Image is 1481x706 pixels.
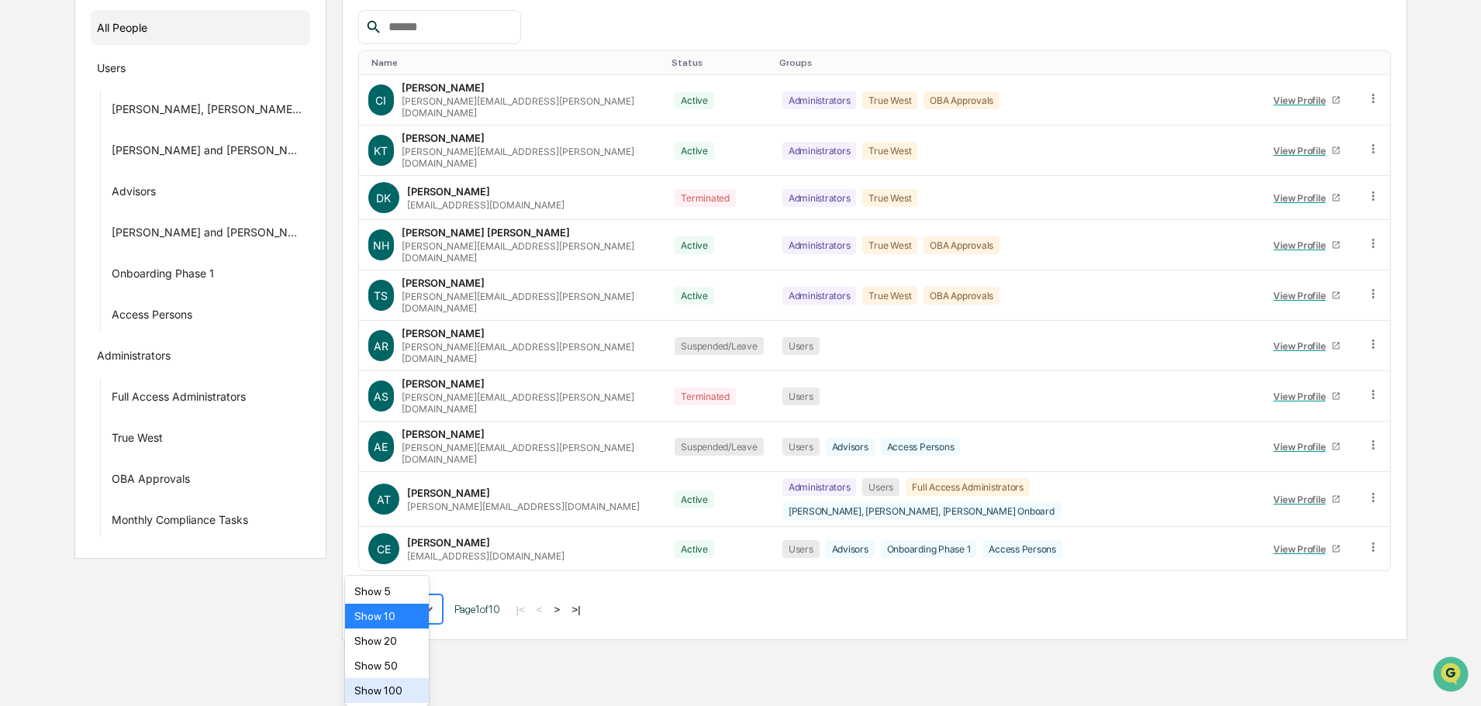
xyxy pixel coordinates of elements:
[97,349,171,367] div: Administrators
[923,287,999,305] div: OBA Approvals
[567,603,585,616] button: >|
[97,61,126,80] div: Users
[454,603,500,615] span: Page 1 of 10
[373,239,389,252] span: NH
[112,390,246,408] div: Full Access Administrators
[402,377,485,390] div: [PERSON_NAME]
[782,236,857,254] div: Administrators
[109,384,188,396] a: Powered byPylon
[1267,139,1348,163] a: View Profile
[782,387,820,405] div: Users
[675,540,714,558] div: Active
[402,428,485,440] div: [PERSON_NAME]
[16,238,40,263] img: Tammy Steffen
[1273,543,1331,555] div: View Profile
[377,493,391,506] span: AT
[1267,233,1348,257] a: View Profile
[675,287,714,305] div: Active
[402,291,657,314] div: [PERSON_NAME][EMAIL_ADDRESS][PERSON_NAME][DOMAIN_NAME]
[402,95,657,119] div: [PERSON_NAME][EMAIL_ADDRESS][PERSON_NAME][DOMAIN_NAME]
[402,277,485,289] div: [PERSON_NAME]
[375,94,386,107] span: CI
[826,540,875,558] div: Advisors
[1267,537,1348,561] a: View Profile
[345,579,430,604] div: Show 5
[1273,290,1331,301] div: View Profile
[112,226,305,244] div: [PERSON_NAME] and [PERSON_NAME] Onboarding
[407,199,564,211] div: [EMAIL_ADDRESS][DOMAIN_NAME]
[371,57,660,68] div: Toggle SortBy
[112,267,214,285] div: Onboarding Phase 1
[1431,655,1473,697] iframe: Open customer support
[112,184,156,203] div: Advisors
[16,196,40,221] img: Tammy Steffen
[402,146,657,169] div: [PERSON_NAME][EMAIL_ADDRESS][PERSON_NAME][DOMAIN_NAME]
[675,91,714,109] div: Active
[137,211,169,223] span: [DATE]
[923,236,999,254] div: OBA Approvals
[402,341,657,364] div: [PERSON_NAME][EMAIL_ADDRESS][PERSON_NAME][DOMAIN_NAME]
[782,287,857,305] div: Administrators
[1369,57,1384,68] div: Toggle SortBy
[1273,391,1331,402] div: View Profile
[675,236,714,254] div: Active
[671,57,766,68] div: Toggle SortBy
[137,253,169,265] span: [DATE]
[402,442,657,465] div: [PERSON_NAME][EMAIL_ADDRESS][PERSON_NAME][DOMAIN_NAME]
[112,308,192,326] div: Access Persons
[826,438,875,456] div: Advisors
[782,438,820,456] div: Users
[675,491,714,508] div: Active
[112,431,163,449] div: True West
[345,629,430,653] div: Show 20
[16,172,104,184] div: Past conversations
[1267,88,1348,112] a: View Profile
[782,502,1061,520] div: [PERSON_NAME], [PERSON_NAME], [PERSON_NAME] Onboard
[675,337,763,355] div: Suspended/Leave
[154,384,188,396] span: Pylon
[512,603,530,616] button: |<
[782,91,857,109] div: Administrators
[1267,487,1348,511] a: View Profile
[1267,384,1348,408] a: View Profile
[106,311,199,339] a: 🗄️Attestations
[407,185,490,198] div: [PERSON_NAME]
[782,478,857,496] div: Administrators
[16,119,43,146] img: 1746055101610-c473b297-6a78-478c-a979-82029cc54cd1
[112,143,305,162] div: [PERSON_NAME] and [PERSON_NAME] Onboarding
[1267,435,1348,459] a: View Profile
[376,191,391,205] span: DK
[374,339,388,353] span: AR
[906,478,1030,496] div: Full Access Administrators
[9,311,106,339] a: 🖐️Preclearance
[862,142,917,160] div: True West
[374,289,388,302] span: TS
[881,540,977,558] div: Onboarding Phase 1
[675,387,736,405] div: Terminated
[1267,186,1348,210] a: View Profile
[862,189,917,207] div: True West
[112,102,305,121] div: [PERSON_NAME], [PERSON_NAME], [PERSON_NAME] Onboard
[402,391,657,415] div: [PERSON_NAME][EMAIL_ADDRESS][PERSON_NAME][DOMAIN_NAME]
[407,501,640,512] div: [PERSON_NAME][EMAIL_ADDRESS][DOMAIN_NAME]
[402,226,570,239] div: [PERSON_NAME] [PERSON_NAME]
[407,550,564,562] div: [EMAIL_ADDRESS][DOMAIN_NAME]
[402,327,485,339] div: [PERSON_NAME]
[16,348,28,360] div: 🔎
[128,317,192,332] span: Attestations
[31,346,98,362] span: Data Lookup
[16,33,282,57] p: How can we help?
[407,536,490,549] div: [PERSON_NAME]
[1273,494,1331,505] div: View Profile
[402,240,657,263] div: [PERSON_NAME][EMAIL_ADDRESS][PERSON_NAME][DOMAIN_NAME]
[782,337,820,355] div: Users
[377,542,391,556] span: CE
[9,340,104,368] a: 🔎Data Lookup
[240,169,282,188] button: See all
[1264,57,1351,68] div: Toggle SortBy
[97,15,305,40] div: All People
[70,134,213,146] div: We're available if you need us!
[345,604,430,629] div: Show 10
[70,119,254,134] div: Start new chat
